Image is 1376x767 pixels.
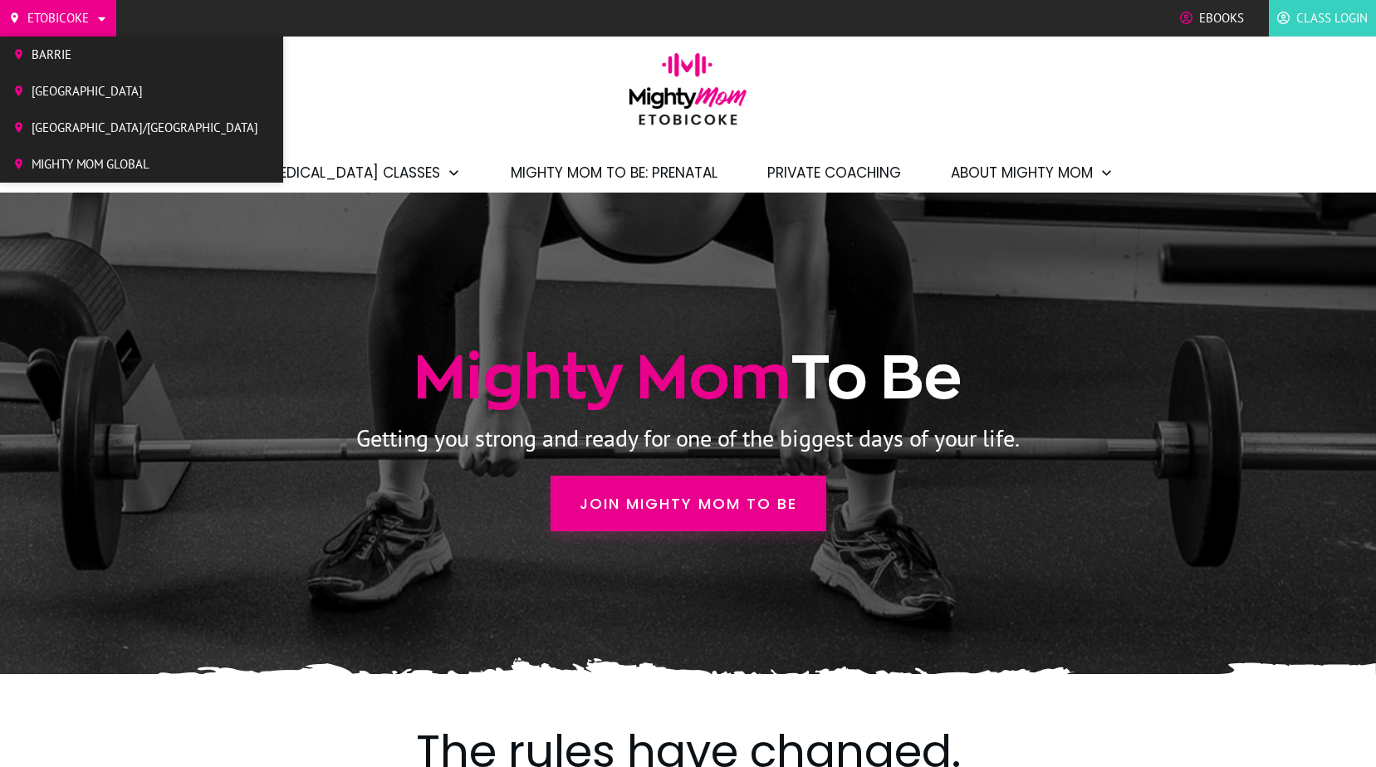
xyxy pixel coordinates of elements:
[8,6,108,31] a: Etobicoke
[262,159,440,187] span: [MEDICAL_DATA] Classes
[1180,6,1244,31] a: Ebooks
[241,418,1136,458] p: Getting you strong and ready for one of the biggest days of your life.
[580,492,797,515] span: Join Mighty Mom to Be
[32,152,258,177] span: Mighty Mom Global
[241,336,1136,416] h1: To Be
[551,476,826,531] a: Join Mighty Mom to Be
[951,159,1114,187] a: About Mighty Mom
[767,159,901,187] a: Private Coaching
[1199,6,1244,31] span: Ebooks
[951,159,1093,187] span: About Mighty Mom
[32,79,258,104] span: [GEOGRAPHIC_DATA]
[511,159,717,187] a: Mighty Mom to Be: Prenatal
[262,159,461,187] a: [MEDICAL_DATA] Classes
[27,6,89,31] span: Etobicoke
[1277,6,1368,31] a: Class Login
[414,343,791,409] span: Mighty Mom
[1296,6,1368,31] span: Class Login
[32,42,258,67] span: Barrie
[32,115,258,140] span: [GEOGRAPHIC_DATA]/[GEOGRAPHIC_DATA]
